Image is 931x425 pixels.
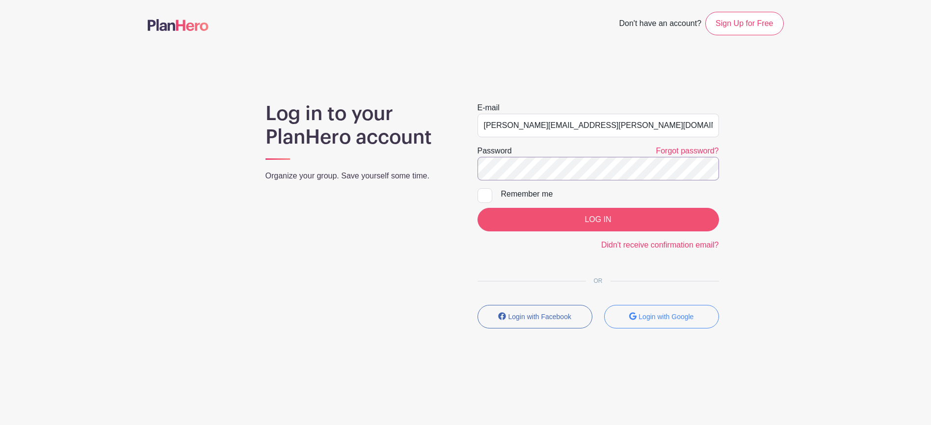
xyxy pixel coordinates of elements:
h1: Log in to your PlanHero account [266,102,454,149]
a: Didn't receive confirmation email? [601,241,719,249]
input: e.g. julie@eventco.com [478,114,719,137]
button: Login with Google [604,305,719,328]
span: Don't have an account? [619,14,701,35]
a: Forgot password? [656,147,718,155]
small: Login with Google [638,313,693,321]
label: E-mail [478,102,500,114]
p: Organize your group. Save yourself some time. [266,170,454,182]
input: LOG IN [478,208,719,231]
button: Login with Facebook [478,305,592,328]
small: Login with Facebook [508,313,571,321]
div: Remember me [501,188,719,200]
a: Sign Up for Free [705,12,783,35]
span: OR [586,277,611,284]
img: logo-507f7623f17ff9eddc593b1ce0a138ce2505c220e1c5a4e2b4648c50719b7d32.svg [148,19,209,31]
label: Password [478,145,512,157]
